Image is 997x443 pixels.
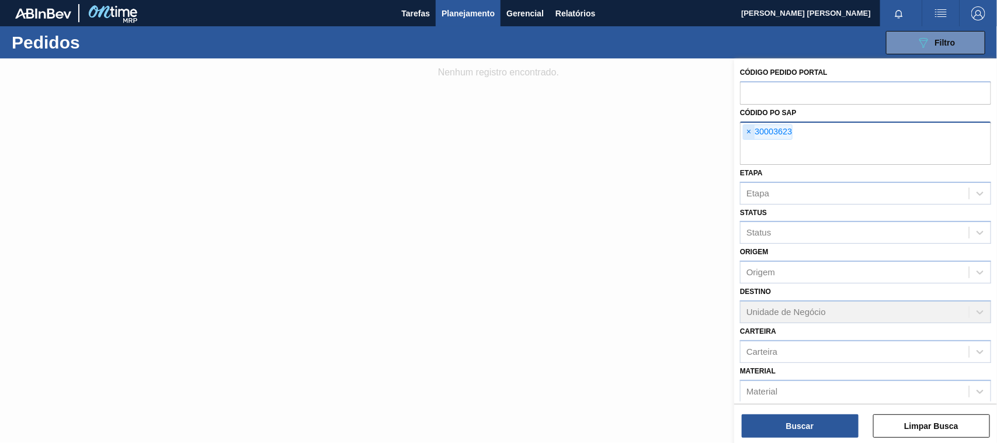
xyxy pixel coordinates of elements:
div: Material [746,386,777,396]
span: Gerencial [506,6,544,20]
span: Planejamento [442,6,495,20]
button: Filtro [886,31,985,54]
label: Material [740,367,776,375]
button: Notificações [880,5,918,22]
label: Origem [740,248,769,256]
h1: Pedidos [12,36,183,49]
span: Filtro [935,38,956,47]
div: Status [746,228,772,238]
label: Código Pedido Portal [740,68,828,77]
img: userActions [934,6,948,20]
span: Tarefas [401,6,430,20]
div: Etapa [746,188,769,198]
div: Carteira [746,347,777,357]
label: Códido PO SAP [740,109,797,117]
div: 30003623 [743,124,793,140]
label: Etapa [740,169,763,177]
label: Status [740,209,767,217]
label: Carteira [740,327,776,335]
label: Destino [740,288,771,296]
div: Origem [746,268,775,278]
span: × [744,125,755,139]
img: Logout [971,6,985,20]
span: Relatórios [555,6,595,20]
img: TNhmsLtSVTkK8tSr43FrP2fwEKptu5GPRR3wAAAABJRU5ErkJggg== [15,8,71,19]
